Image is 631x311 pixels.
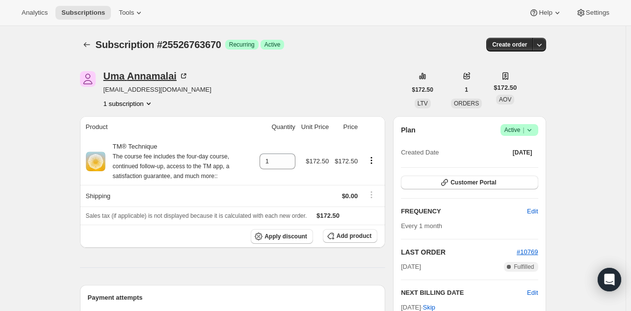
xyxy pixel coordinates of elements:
h2: Plan [401,125,416,135]
button: Create order [486,38,533,52]
div: Open Intercom Messenger [598,268,621,291]
span: Create order [492,41,527,49]
button: Add product [323,229,377,243]
span: Subscriptions [61,9,105,17]
button: Tools [113,6,150,20]
span: [DATE] [401,262,421,272]
span: Uma Annamalai [80,71,96,87]
span: Created Date [401,148,439,157]
th: Unit Price [298,116,332,138]
button: Help [523,6,568,20]
span: Fulfilled [514,263,534,271]
button: Shipping actions [364,189,379,200]
span: Active [264,41,281,49]
button: Product actions [104,99,154,108]
span: | [523,126,524,134]
span: Analytics [22,9,48,17]
th: Shipping [80,185,257,207]
th: Quantity [257,116,298,138]
span: $172.50 [335,157,358,165]
a: #10769 [517,248,538,256]
h2: NEXT BILLING DATE [401,288,527,298]
button: Analytics [16,6,53,20]
img: product img [86,152,105,171]
span: Help [539,9,552,17]
button: 1 [459,83,474,97]
h2: LAST ORDER [401,247,517,257]
h2: FREQUENCY [401,207,527,216]
button: Edit [527,288,538,298]
span: Subscription #25526763670 [96,39,221,50]
span: ORDERS [454,100,479,107]
span: Tools [119,9,134,17]
span: Recurring [229,41,255,49]
span: 1 [465,86,468,94]
button: Subscriptions [55,6,111,20]
span: $172.50 [316,212,340,219]
span: Apply discount [264,233,307,240]
h2: Payment attempts [88,293,378,303]
span: $172.50 [494,83,517,93]
span: Edit [527,207,538,216]
small: The course fee includes the four-day course, continued follow-up, access to the TM app, a satisfa... [113,153,230,180]
span: $172.50 [306,157,329,165]
th: Product [80,116,257,138]
span: $0.00 [342,192,358,200]
button: Settings [570,6,615,20]
span: [EMAIL_ADDRESS][DOMAIN_NAME] [104,85,211,95]
span: [DATE] [513,149,532,156]
button: Subscriptions [80,38,94,52]
span: Add product [337,232,371,240]
span: Settings [586,9,609,17]
span: Active [504,125,534,135]
div: TM® Technique [105,142,254,181]
button: Product actions [364,155,379,166]
span: Sales tax (if applicable) is not displayed because it is calculated with each new order. [86,212,307,219]
button: Edit [521,204,544,219]
div: Uma Annamalai [104,71,188,81]
button: $172.50 [406,83,439,97]
th: Price [332,116,361,138]
button: #10769 [517,247,538,257]
button: Customer Portal [401,176,538,189]
span: AOV [499,96,511,103]
span: $172.50 [412,86,433,94]
span: LTV [418,100,428,107]
span: [DATE] · [401,304,435,311]
span: Every 1 month [401,222,442,230]
button: Apply discount [251,229,313,244]
button: [DATE] [507,146,538,159]
span: Customer Portal [450,179,496,186]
